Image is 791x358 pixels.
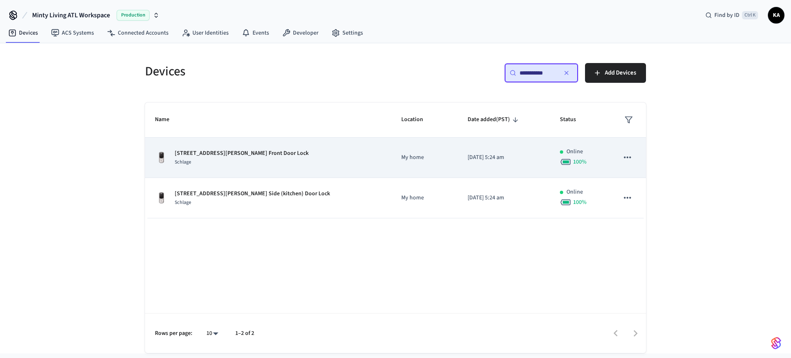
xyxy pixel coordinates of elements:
[560,113,587,126] span: Status
[585,63,646,83] button: Add Devices
[235,26,276,40] a: Events
[117,10,150,21] span: Production
[566,188,583,197] p: Online
[401,153,448,162] p: My home
[235,329,254,338] p: 1–2 of 2
[175,149,309,158] p: [STREET_ADDRESS][PERSON_NAME] Front Door Lock
[44,26,101,40] a: ACS Systems
[573,158,587,166] span: 100 %
[605,68,636,78] span: Add Devices
[145,63,391,80] h5: Devices
[742,11,758,19] span: Ctrl K
[155,151,168,164] img: Yale Assure Touchscreen Wifi Smart Lock, Satin Nickel, Front
[175,199,191,206] span: Schlage
[155,113,180,126] span: Name
[401,194,448,202] p: My home
[155,329,192,338] p: Rows per page:
[768,7,784,23] button: KA
[771,337,781,350] img: SeamLogoGradient.69752ec5.svg
[32,10,110,20] span: Minty Living ATL Workspace
[101,26,175,40] a: Connected Accounts
[699,8,765,23] div: Find by IDCtrl K
[2,26,44,40] a: Devices
[573,198,587,206] span: 100 %
[175,159,191,166] span: Schlage
[468,194,540,202] p: [DATE] 5:24 am
[468,113,521,126] span: Date added(PST)
[566,147,583,156] p: Online
[468,153,540,162] p: [DATE] 5:24 am
[714,11,740,19] span: Find by ID
[175,190,330,198] p: [STREET_ADDRESS][PERSON_NAME] Side (kitchen) Door Lock
[175,26,235,40] a: User Identities
[145,103,646,218] table: sticky table
[202,328,222,339] div: 10
[401,113,434,126] span: Location
[276,26,325,40] a: Developer
[155,192,168,205] img: Yale Assure Touchscreen Wifi Smart Lock, Satin Nickel, Front
[769,8,784,23] span: KA
[325,26,370,40] a: Settings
